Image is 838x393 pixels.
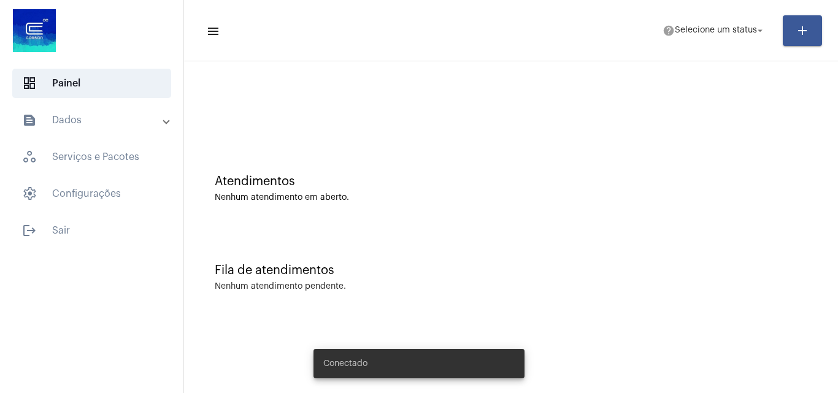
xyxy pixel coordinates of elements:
mat-icon: add [795,23,810,38]
mat-panel-title: Dados [22,113,164,128]
span: Sair [12,216,171,245]
div: Nenhum atendimento em aberto. [215,193,807,202]
div: Atendimentos [215,175,807,188]
span: Serviços e Pacotes [12,142,171,172]
span: Selecione um status [675,26,757,35]
mat-icon: arrow_drop_down [755,25,766,36]
span: sidenav icon [22,186,37,201]
span: Conectado [323,357,367,370]
mat-icon: sidenav icon [22,113,37,128]
div: Fila de atendimentos [215,264,807,277]
span: Configurações [12,179,171,208]
mat-icon: sidenav icon [206,24,218,39]
span: sidenav icon [22,150,37,164]
mat-icon: help [663,25,675,37]
div: Nenhum atendimento pendente. [215,282,346,291]
span: sidenav icon [22,76,37,91]
mat-expansion-panel-header: sidenav iconDados [7,105,183,135]
img: d4669ae0-8c07-2337-4f67-34b0df7f5ae4.jpeg [10,6,59,55]
mat-icon: sidenav icon [22,223,37,238]
span: Painel [12,69,171,98]
button: Selecione um status [655,18,773,43]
